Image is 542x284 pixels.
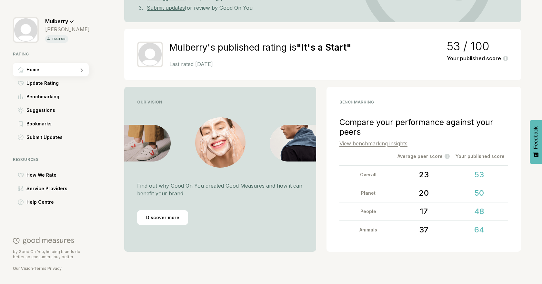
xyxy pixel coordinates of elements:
div: Your published score [452,152,508,160]
span: Feedback [533,126,539,149]
img: Vision [124,125,171,162]
img: Benchmarking [18,94,23,99]
span: Suggestions [26,106,55,114]
span: Mulberry [45,18,68,24]
div: [PERSON_NAME] [45,26,90,33]
img: Service Providers [18,186,24,191]
div: Your published score [447,55,508,62]
div: benchmarking [339,100,508,104]
iframe: Website support platform help button [514,256,536,278]
a: HomeHome [13,63,90,76]
button: Feedback - Show survey [530,120,542,164]
li: for review by Good On You [144,3,508,13]
span: Help Centre [26,198,54,206]
div: 53 / 100 [447,42,508,50]
img: Submit Updates [18,134,24,140]
strong: " It's a Start " [296,42,351,53]
a: BenchmarkingBenchmarking [13,90,90,103]
img: Home [18,67,24,73]
h2: Mulberry's published rating is [169,42,435,54]
div: 37 [397,221,450,239]
div: 17 [397,202,450,220]
div: 64 [453,221,506,239]
p: by Good On You, helping brands do better so consumers buy better [13,249,89,260]
a: Submit updates [147,5,185,11]
div: Overall [342,166,395,184]
div: 53 [453,166,506,184]
div: 20 [397,184,450,202]
span: Home [26,66,39,73]
div: 50 [453,184,506,202]
span: Bookmarks [26,120,52,128]
div: Rating [13,52,90,56]
div: 48 [453,202,506,220]
div: · · [13,266,89,271]
img: Update Rating [18,81,24,86]
p: fashion [51,36,67,42]
img: Good On You [13,237,74,245]
span: Service Providers [26,185,67,192]
img: Help Centre [18,199,24,205]
span: Submit Updates [26,133,63,141]
img: vertical icon [46,36,51,41]
img: Vision [270,125,316,162]
img: Suggestions [18,107,24,113]
div: Planet [342,184,395,202]
span: How We Rate [26,171,56,179]
div: People [342,202,395,220]
a: Help CentreHelp Centre [13,195,90,209]
a: Update RatingUpdate Rating [13,76,90,90]
div: Average peer score [396,152,452,160]
a: Submit UpdatesSubmit Updates [13,131,90,144]
div: Resources [13,157,90,162]
div: Compare your performance against your peers [339,117,508,137]
a: Terms [34,266,46,271]
a: SuggestionsSuggestions [13,103,90,117]
a: Our Vision [13,266,33,271]
div: 23 [397,166,450,184]
div: Our Vision [137,100,303,104]
a: BookmarksBookmarks [13,117,90,131]
a: Privacy [47,266,62,271]
a: How We RateHow We Rate [13,168,90,182]
div: Animals [342,221,395,239]
a: Service ProvidersService Providers [13,182,90,195]
div: Discover more [137,210,188,225]
p: Find out why Good On You created Good Measures and how it can benefit your brand. [137,182,303,197]
a: View benchmarking insights [339,140,407,147]
img: Vision [195,117,246,168]
img: How We Rate [18,172,24,178]
p: Last rated [DATE] [169,61,435,67]
img: Bookmarks [19,121,23,127]
span: Benchmarking [26,93,59,101]
span: Update Rating [26,79,59,87]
